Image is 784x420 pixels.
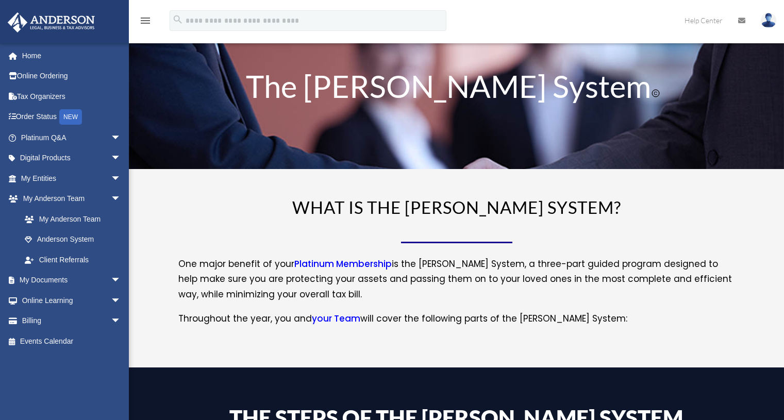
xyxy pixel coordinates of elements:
[111,290,131,311] span: arrow_drop_down
[111,311,131,332] span: arrow_drop_down
[7,127,137,148] a: Platinum Q&Aarrow_drop_down
[7,66,137,87] a: Online Ordering
[312,312,360,330] a: your Team
[7,331,137,351] a: Events Calendar
[111,270,131,291] span: arrow_drop_down
[178,257,735,311] p: One major benefit of your is the [PERSON_NAME] System, a three-part guided program designed to he...
[111,127,131,148] span: arrow_drop_down
[7,107,137,128] a: Order StatusNEW
[761,13,776,28] img: User Pic
[139,18,152,27] a: menu
[14,209,137,229] a: My Anderson Team
[194,71,719,107] h1: The [PERSON_NAME] System
[14,229,131,250] a: Anderson System
[294,258,392,275] a: Platinum Membership
[7,148,137,169] a: Digital Productsarrow_drop_down
[178,311,735,327] p: Throughout the year, you and will cover the following parts of the [PERSON_NAME] System:
[111,168,131,189] span: arrow_drop_down
[7,290,137,311] a: Online Learningarrow_drop_down
[5,12,98,32] img: Anderson Advisors Platinum Portal
[111,189,131,210] span: arrow_drop_down
[7,45,137,66] a: Home
[7,311,137,331] a: Billingarrow_drop_down
[7,168,137,189] a: My Entitiesarrow_drop_down
[139,14,152,27] i: menu
[292,197,621,217] span: WHAT IS THE [PERSON_NAME] SYSTEM?
[111,148,131,169] span: arrow_drop_down
[59,109,82,125] div: NEW
[172,14,184,25] i: search
[14,249,137,270] a: Client Referrals
[7,86,137,107] a: Tax Organizers
[7,270,137,291] a: My Documentsarrow_drop_down
[7,189,137,209] a: My Anderson Teamarrow_drop_down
